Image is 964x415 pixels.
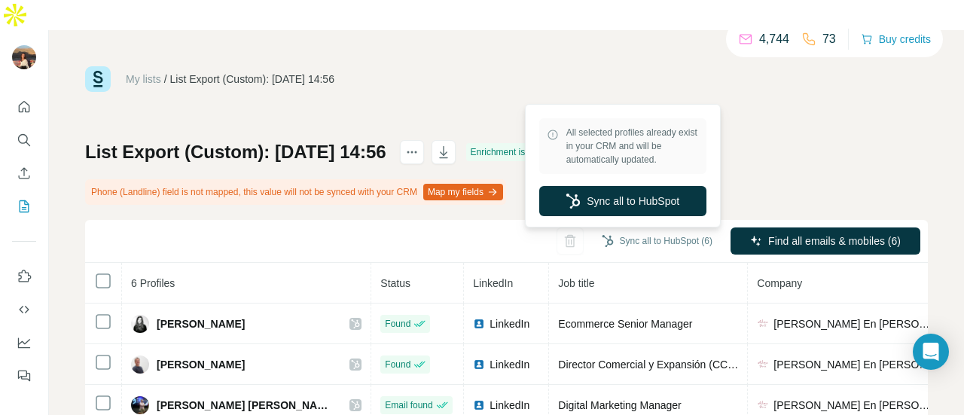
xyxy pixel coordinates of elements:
span: [PERSON_NAME] [157,357,245,372]
span: LinkedIn [490,316,529,331]
img: Avatar [131,355,149,374]
button: Quick start [12,93,36,121]
button: actions [400,140,424,164]
span: [PERSON_NAME] En [PERSON_NAME] Shoes [773,398,937,413]
span: [PERSON_NAME] [157,316,245,331]
div: Phone (Landline) field is not mapped, this value will not be synced with your CRM [85,179,506,205]
img: Avatar [131,396,149,414]
li: / [164,72,167,87]
span: Email found [385,398,432,412]
img: Surfe Logo [85,66,111,92]
span: All selected profiles already exist in your CRM and will be automatically updated. [566,126,699,166]
span: LinkedIn [490,398,529,413]
span: Find all emails & mobiles (6) [768,233,901,249]
p: 73 [822,30,836,48]
img: company-logo [757,318,769,330]
span: Found [385,317,410,331]
span: Status [380,277,410,289]
button: Find all emails & mobiles (6) [731,227,920,255]
span: LinkedIn [473,277,513,289]
img: LinkedIn logo [473,399,485,411]
img: Avatar [131,315,149,333]
span: Company [757,277,802,289]
button: Feedback [12,362,36,389]
div: List Export (Custom): [DATE] 14:56 [170,72,334,87]
div: Open Intercom Messenger [913,334,949,370]
img: Avatar [12,45,36,69]
button: Search [12,127,36,154]
button: Buy credits [861,29,931,50]
span: [PERSON_NAME] En [PERSON_NAME] Shoes [773,357,937,372]
span: [PERSON_NAME] En [PERSON_NAME] Shoes [773,316,937,331]
a: My lists [126,73,161,85]
span: Job title [558,277,594,289]
button: Sync all to HubSpot [539,186,706,216]
button: Dashboard [12,329,36,356]
span: Found [385,358,410,371]
button: My lists [12,193,36,220]
button: Use Surfe API [12,296,36,323]
span: Digital Marketing Manager [558,399,681,411]
span: Director Comercial y Expansión (CCO) [558,359,739,371]
h1: List Export (Custom): [DATE] 14:56 [85,140,386,164]
img: LinkedIn logo [473,359,485,371]
img: company-logo [757,359,769,371]
p: 4,744 [759,30,789,48]
span: Ecommerce Senior Manager [558,318,692,330]
button: Use Surfe on LinkedIn [12,263,36,290]
button: Map my fields [423,184,503,200]
span: [PERSON_NAME] [PERSON_NAME] [157,398,334,413]
button: Sync all to HubSpot (6) [591,230,723,252]
img: LinkedIn logo [473,318,485,330]
button: Enrich CSV [12,160,36,187]
img: company-logo [757,399,769,411]
span: 6 Profiles [131,277,175,289]
span: LinkedIn [490,357,529,372]
div: Enrichment is done [466,143,571,161]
